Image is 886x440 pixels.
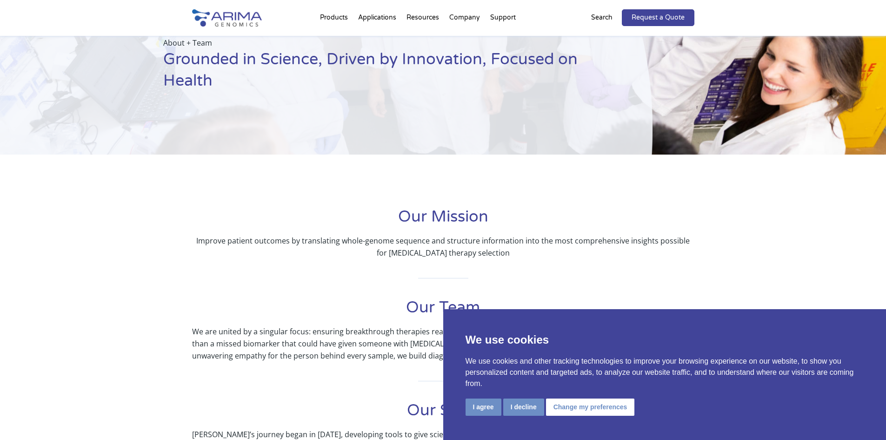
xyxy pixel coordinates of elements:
button: Change my preferences [546,399,635,416]
button: I decline [503,399,544,416]
img: Arima-Genomics-logo [192,9,262,27]
h1: Our Team [192,297,694,325]
h1: Our Mission [192,206,694,235]
p: We use cookies and other tracking technologies to improve your browsing experience on our website... [466,356,864,389]
p: We are united by a singular focus: ensuring breakthrough therapies reach the patients they were c... [192,325,694,362]
h1: Grounded in Science, Driven by Innovation, Focused on Health [163,49,606,99]
h1: Our Story [192,400,694,428]
p: Improve patient outcomes by translating whole-genome sequence and structure information into the ... [192,235,694,259]
a: Request a Quote [622,9,694,26]
button: I agree [466,399,501,416]
p: We use cookies [466,332,864,348]
p: About + Team [163,37,606,49]
p: Search [591,12,613,24]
